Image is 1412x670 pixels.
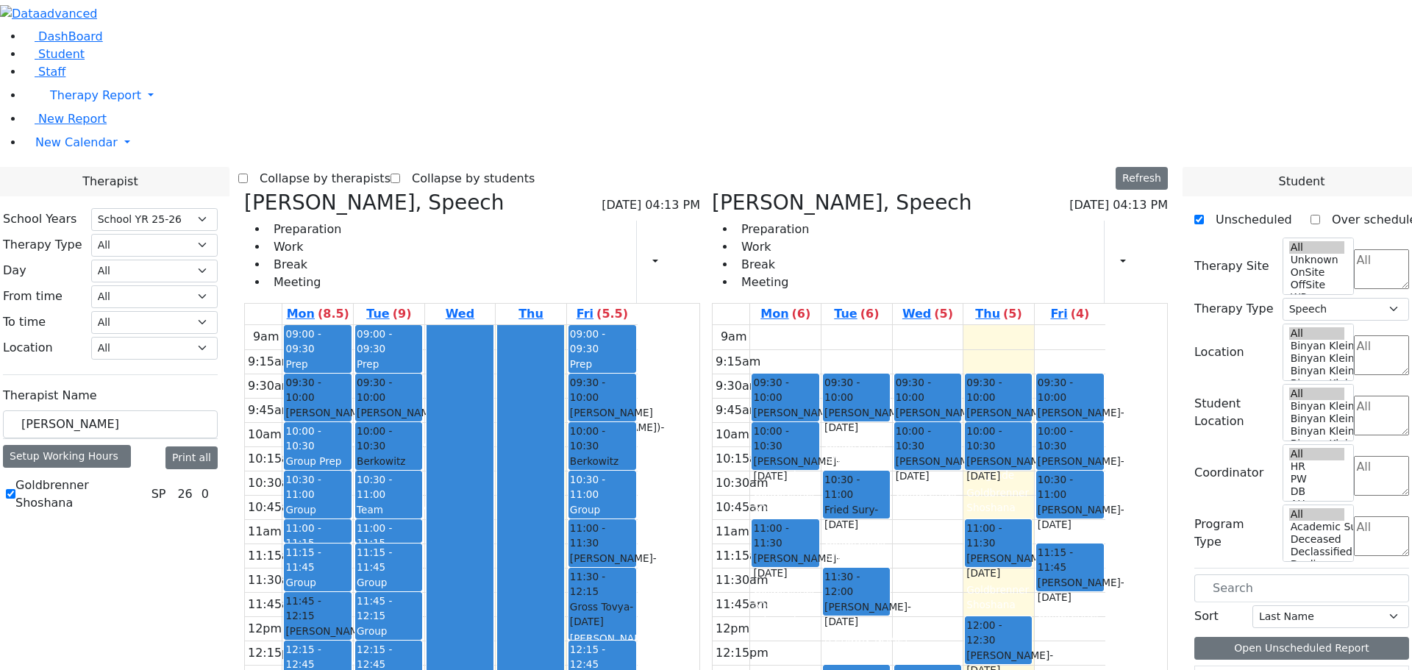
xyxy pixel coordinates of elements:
div: [PERSON_NAME] [966,454,1030,484]
span: - [DATE] [1038,407,1124,433]
span: 11:00 - 11:30 [753,521,817,551]
div: Setup [678,249,685,274]
option: Binyan Klein 3 [1289,425,1345,438]
li: Work [735,238,809,256]
span: - [DATE] [1038,504,1124,530]
span: 09:30 - 10:00 [285,375,349,405]
label: (9) [393,305,412,323]
li: Preparation [735,221,809,238]
div: 10am [245,426,285,443]
span: Student [38,47,85,61]
label: To time [3,313,46,331]
div: Group [570,502,635,517]
option: Declines [1289,558,1345,571]
div: Prep [570,357,635,371]
div: Goldbrenner Shoshana [753,582,817,613]
a: DashBoard [24,29,103,43]
span: 10:00 - 10:30 [285,425,321,452]
label: Location [1194,343,1244,361]
div: Group [357,624,421,638]
textarea: Search [1354,396,1409,435]
div: Setup Working Hours [3,445,131,468]
div: 10:15am [245,450,304,468]
span: - [DATE] [824,601,911,627]
span: - [DATE] [570,552,657,579]
option: AH [1289,498,1345,510]
div: Setup [1146,249,1153,274]
div: Gross Tovya [570,599,635,630]
span: Student [1278,173,1324,190]
div: Hs- [753,516,817,531]
option: All [1289,448,1345,460]
div: Prep [357,357,421,371]
label: Unscheduled [1204,208,1292,232]
li: Preparation [268,221,341,238]
div: 10am [713,426,752,443]
span: 11:45 - 12:15 [285,594,349,624]
div: Goldbrenner Shoshana [896,485,960,516]
div: Report [1133,249,1140,274]
span: New Report [38,112,107,126]
div: 9:15am [245,353,296,371]
span: 09:00 - 09:30 [285,328,321,354]
span: Therapist [82,173,138,190]
div: 4C-17 [1038,638,1102,652]
span: 10:00 - 10:30 [570,424,635,454]
div: 11:45am [245,596,304,613]
a: August 27, 2025 [899,304,956,324]
span: Therapy Report [50,88,141,102]
option: Binyan Klein 3 [1289,365,1345,377]
span: 10:30 - 11:00 [570,474,605,500]
span: 12:15 - 12:45 [357,644,392,670]
label: Sort [1194,607,1219,625]
input: Search [3,410,218,438]
option: Declassified [1289,546,1345,558]
div: [PERSON_NAME] [1038,575,1102,605]
label: Therapy Site [1194,257,1269,275]
label: (6) [792,305,811,323]
div: [PERSON_NAME] [357,405,421,435]
span: 10:30 - 11:00 [285,474,321,500]
div: 0 [199,485,212,503]
a: New Report [24,112,107,126]
div: 10:45am [245,499,304,516]
div: [PERSON_NAME] [285,624,349,654]
option: Deceased [1289,533,1345,546]
span: DashBoard [38,29,103,43]
button: Open Unscheduled Report [1194,637,1409,660]
label: (6) [860,305,880,323]
span: 11:00 - 11:15 [285,522,321,549]
div: 11am [713,523,752,541]
option: OnSite [1289,266,1345,279]
label: Collapse by therapists [248,167,391,190]
div: [PERSON_NAME] [966,405,1030,435]
button: Print all [165,446,218,469]
div: [PERSON_NAME] [824,631,888,646]
option: DB [1289,485,1345,498]
option: All [1289,327,1345,340]
div: Team Meeting [357,502,421,532]
div: [PERSON_NAME] [570,631,635,646]
div: 10:30am [245,474,304,492]
option: Binyan Klein 2 [1289,438,1345,450]
div: [PERSON_NAME] [824,599,888,630]
option: All [1289,508,1345,521]
label: Therapy Type [1194,300,1274,318]
option: HR [1289,460,1345,473]
div: 9:45am [245,402,296,419]
a: Staff [24,65,65,79]
span: 09:00 - 09:30 [570,328,605,354]
div: 26 [174,485,195,503]
div: 10:15am [713,450,771,468]
div: Group Prep [285,454,349,468]
label: Therapist Name [3,387,97,405]
span: 09:30 - 10:00 [1038,375,1102,405]
div: 11:45am [713,596,771,613]
div: 1st grade [966,516,1030,531]
div: Prep [285,357,349,371]
label: Collapse by students [400,167,535,190]
div: Goldbrenner Shoshana [1038,607,1102,637]
a: August 29, 2025 [1047,304,1092,324]
option: Unknown [1289,254,1345,266]
span: 12:15 - 12:45 [570,644,605,670]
